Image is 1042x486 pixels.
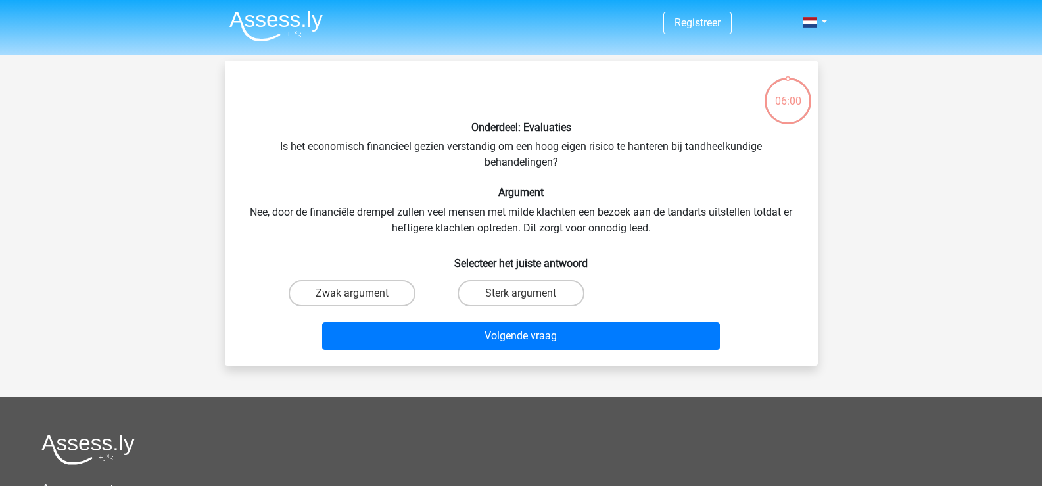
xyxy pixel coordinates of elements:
label: Sterk argument [458,280,584,306]
img: Assessly logo [41,434,135,465]
h6: Onderdeel: Evaluaties [246,121,797,134]
h6: Argument [246,186,797,199]
button: Volgende vraag [322,322,720,350]
a: Registreer [675,16,721,29]
div: 06:00 [763,76,813,109]
img: Assessly [229,11,323,41]
h6: Selecteer het juiste antwoord [246,247,797,270]
div: Is het economisch financieel gezien verstandig om een hoog eigen risico te hanteren bij tandheelk... [230,71,813,355]
label: Zwak argument [289,280,415,306]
